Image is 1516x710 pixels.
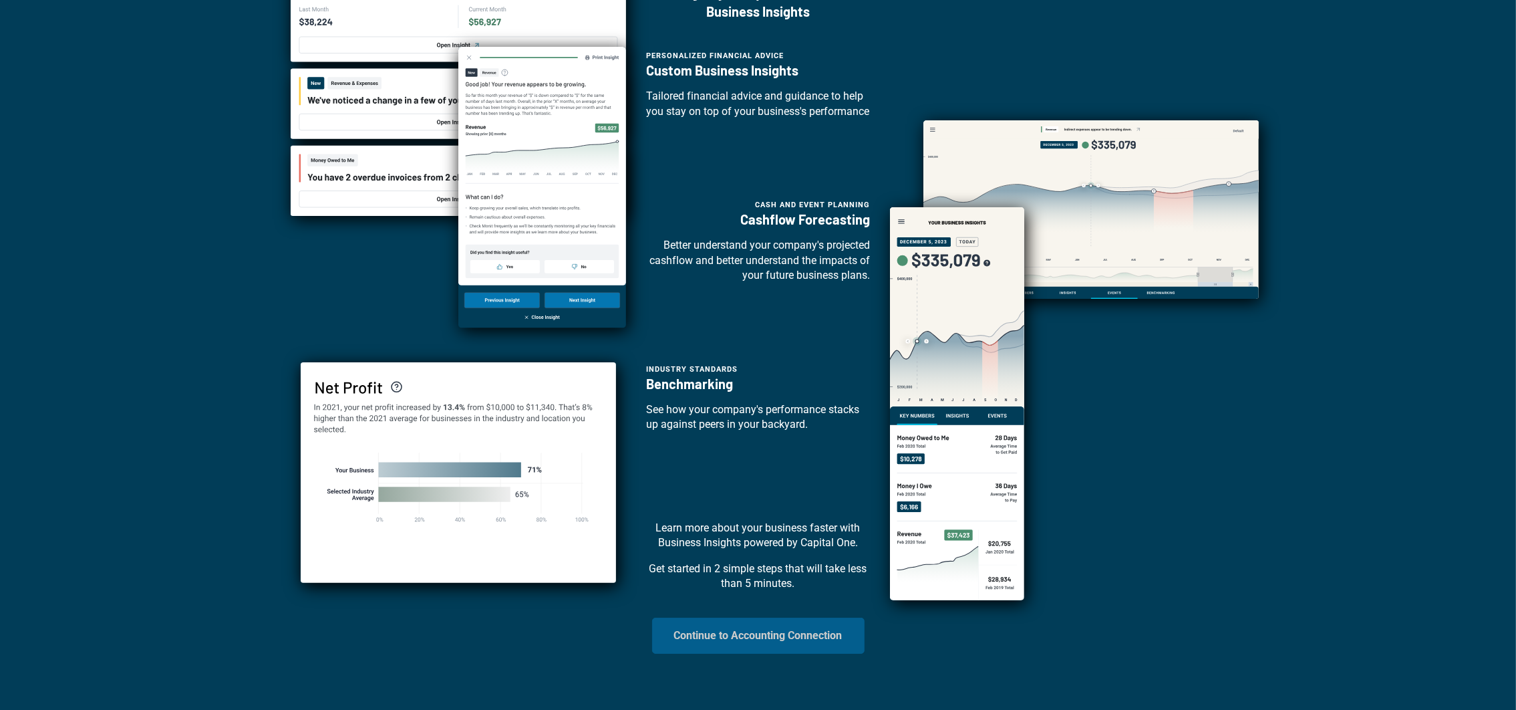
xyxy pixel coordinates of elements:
p: Better understand your company's projected cashflow and better understand the impacts of your fut... [646,238,870,283]
button: Continue to Accounting Connection [652,618,865,654]
h3: Benchmarking [646,376,870,392]
h3: Cashflow Forecasting [646,211,870,227]
p: Get started in 2 simple steps that will take less than 5 minutes. [646,562,870,592]
p: See how your company's performance stacks up against peers in your backyard. [646,402,870,433]
div: Industry Standards [646,361,870,376]
p: Tailored financial advice and guidance to help you stay on top of your business's performance [646,89,870,119]
h3: Custom Business Insights [646,62,870,78]
div: Personalized Financial Advice [646,47,870,62]
p: Learn more about your business faster with Business Insights powered by Capital One. [646,521,870,551]
div: Cash and Event Planning [646,197,870,211]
